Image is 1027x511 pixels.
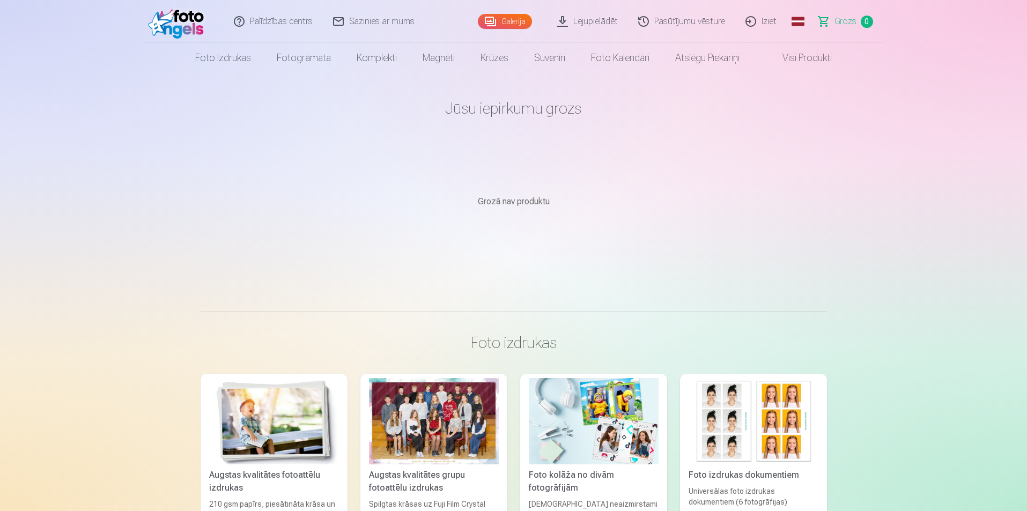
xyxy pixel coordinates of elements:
h3: Foto izdrukas [209,333,818,352]
a: Komplekti [344,43,410,73]
p: Grozā nav produktu [201,195,827,208]
img: Foto kolāža no divām fotogrāfijām [529,378,659,464]
a: Foto kalendāri [578,43,662,73]
a: Galerija [478,14,532,29]
a: Visi produkti [752,43,845,73]
a: Fotogrāmata [264,43,344,73]
div: Foto kolāža no divām fotogrāfijām [524,469,663,494]
a: Magnēti [410,43,468,73]
h1: Jūsu iepirkumu grozs [201,99,827,118]
a: Foto izdrukas [182,43,264,73]
a: Krūzes [468,43,521,73]
span: Grozs [834,15,856,28]
div: Augstas kvalitātes fotoattēlu izdrukas [205,469,343,494]
a: Suvenīri [521,43,578,73]
span: 0 [861,16,873,28]
a: Atslēgu piekariņi [662,43,752,73]
div: Augstas kvalitātes grupu fotoattēlu izdrukas [365,469,503,494]
img: Foto izdrukas dokumentiem [689,378,818,464]
div: Foto izdrukas dokumentiem [684,469,823,482]
img: Augstas kvalitātes fotoattēlu izdrukas [209,378,339,464]
img: /fa1 [148,4,210,39]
